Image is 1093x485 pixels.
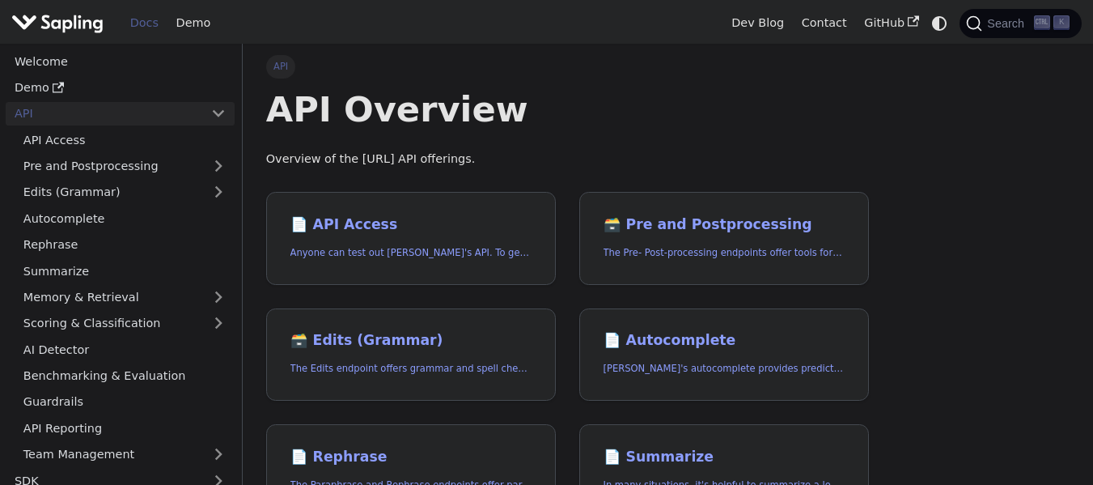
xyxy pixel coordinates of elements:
a: Demo [6,76,235,100]
a: Welcome [6,49,235,73]
h2: API Access [290,216,532,234]
a: Memory & Retrieval [15,286,235,309]
a: Demo [167,11,219,36]
h2: Edits (Grammar) [290,332,532,350]
a: Team Management [15,443,235,466]
a: Dev Blog [722,11,792,36]
a: 📄️ Autocomplete[PERSON_NAME]'s autocomplete provides predictions of the next few characters or words [579,308,869,402]
h2: Pre and Postprocessing [604,216,845,234]
p: Anyone can test out Sapling's API. To get started with the API, simply: [290,245,532,261]
a: Benchmarking & Evaluation [15,364,235,388]
span: Search [982,17,1034,30]
p: Sapling's autocomplete provides predictions of the next few characters or words [604,361,845,377]
a: API [6,102,202,126]
button: Collapse sidebar category 'API' [202,102,235,126]
a: Scoring & Classification [15,312,235,335]
span: API [266,55,296,78]
a: Edits (Grammar) [15,181,235,204]
a: API Access [15,128,235,151]
a: Guardrails [15,390,235,414]
h2: Rephrase [290,449,532,466]
a: 🗃️ Pre and PostprocessingThe Pre- Post-processing endpoints offer tools for preparing your text d... [579,192,869,285]
nav: Breadcrumbs [266,55,869,78]
a: Pre and Postprocessing [15,155,235,178]
a: API Reporting [15,416,235,440]
a: AI Detector [15,338,235,361]
a: 🗃️ Edits (Grammar)The Edits endpoint offers grammar and spell checking. [266,308,556,402]
h2: Autocomplete [604,332,845,350]
a: Contact [793,11,856,36]
button: Search (Ctrl+K) [960,9,1081,38]
img: Sapling.ai [11,11,104,35]
a: GitHub [855,11,927,36]
kbd: K [1053,15,1070,30]
a: Sapling.ai [11,11,109,35]
button: Switch between dark and light mode (currently system mode) [928,11,951,35]
a: Docs [121,11,167,36]
a: 📄️ API AccessAnyone can test out [PERSON_NAME]'s API. To get started with the API, simply: [266,192,556,285]
h1: API Overview [266,87,869,131]
p: The Edits endpoint offers grammar and spell checking. [290,361,532,377]
h2: Summarize [604,449,845,466]
p: The Pre- Post-processing endpoints offer tools for preparing your text data for ingestation as we... [604,245,845,261]
a: Autocomplete [15,206,235,230]
a: Rephrase [15,233,235,257]
p: Overview of the [URL] API offerings. [266,150,869,169]
a: Summarize [15,259,235,283]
